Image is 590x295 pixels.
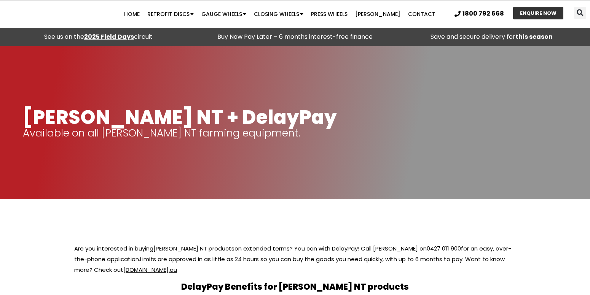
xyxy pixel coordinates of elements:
p: Available on all [PERSON_NAME] NT farming equipment. [23,128,567,138]
a: ENQUIRE NOW [513,7,563,19]
span: ENQUIRE NOW [520,11,557,16]
img: Ryan NT logo [23,2,99,26]
a: [PERSON_NAME] NT products [153,244,234,252]
a: Home [120,6,144,22]
a: [PERSON_NAME] [351,6,404,22]
a: 2025 Field Days [84,32,134,41]
p: Buy Now Pay Later – 6 months interest-free finance [201,32,390,42]
a: [DOMAIN_NAME].au [123,266,177,274]
a: 0427 011 900 [427,244,461,252]
a: Closing Wheels [250,6,307,22]
p: Are you interested in buying on extended terms? You can with DelayPay! Call [PERSON_NAME] on for ... [74,243,516,275]
nav: Menu [115,6,445,22]
a: Contact [404,6,439,22]
h2: DelayPay Benefits for [PERSON_NAME] NT products [74,283,516,291]
span: Limits are approved in as little as 24 hours so you can buy the goods you need quickly, with up t... [74,255,505,274]
a: Press Wheels [307,6,351,22]
div: Search [574,7,586,19]
a: Gauge Wheels [198,6,250,22]
img: logo-dark delaypay ryan nt [257,218,333,236]
div: See us on the circuit [4,32,193,42]
h1: [PERSON_NAME] NT + DelayPay [23,107,567,128]
p: Save and secure delivery for [397,32,586,42]
a: 1800 792 668 [454,11,504,17]
a: Retrofit Discs [144,6,198,22]
strong: this season [515,32,553,41]
span: 1800 792 668 [462,11,504,17]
